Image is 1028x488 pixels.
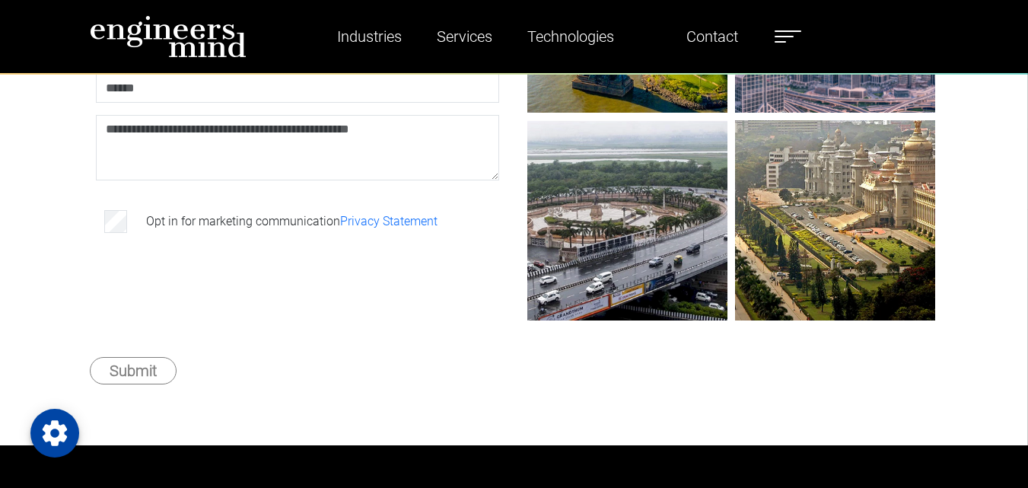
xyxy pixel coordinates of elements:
[735,120,935,321] img: gif
[146,212,438,231] label: Opt in for marketing communication
[521,19,620,54] a: Technologies
[90,15,247,58] img: logo
[431,19,498,54] a: Services
[680,19,744,54] a: Contact
[99,261,330,321] iframe: reCAPTCHA
[527,120,727,321] img: gif
[340,214,438,228] a: Privacy Statement
[331,19,408,54] a: Industries
[90,357,177,384] button: Submit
